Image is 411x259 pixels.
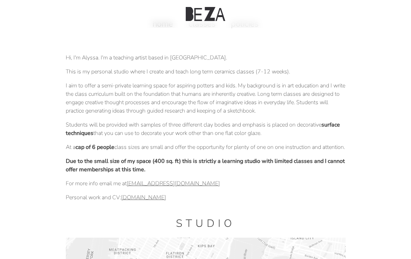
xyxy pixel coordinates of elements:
p: Personal work and CV: [66,193,346,202]
a: [DOMAIN_NAME] [121,194,166,201]
h1: Studio [66,216,346,231]
p: At a class sizes are small and offer the opportunity for plenty of one on one instruction and att... [66,143,346,151]
img: Beza Studio Logo [186,7,225,21]
p: Hi, I'm Alyssa. I'm a teaching artist based in [GEOGRAPHIC_DATA]. [66,53,346,62]
p: Students will be provided with samples of three different clay bodies and emphasis is placed on d... [66,121,346,137]
strong: surface techniques [66,121,340,137]
strong: Due to the small size of my space (400 sq. ft) this is strictly a learning studio with limited cl... [66,157,345,173]
strong: cap of 6 people [76,143,114,151]
p: For more info email me at [66,179,346,188]
p: This is my personal studio where I create and teach long term ceramics classes (7-12 weeks). [66,67,346,76]
p: I aim to offer a semi-private learning space for aspiring potters and kids. My background is in a... [66,81,346,115]
a: [EMAIL_ADDRESS][DOMAIN_NAME] [127,180,220,187]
